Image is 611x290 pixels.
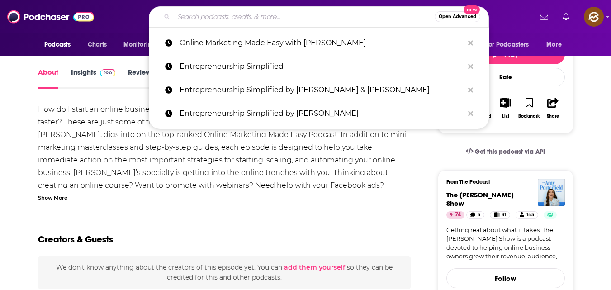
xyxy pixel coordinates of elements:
span: The [PERSON_NAME] Show [446,190,514,208]
span: Charts [88,38,107,51]
span: Logged in as hey85204 [584,7,604,27]
img: User Profile [584,7,604,27]
img: Podchaser - Follow, Share and Rate Podcasts [7,8,94,25]
a: Online Marketing Made Easy with [PERSON_NAME] [149,31,489,55]
div: Show More ButtonList [493,92,517,125]
a: 31 [490,211,510,219]
p: Online Marketing Made Easy with Amy Porterfield [180,31,464,55]
h2: Creators & Guests [38,234,113,245]
span: 31 [502,210,506,219]
span: More [546,38,562,51]
span: Get this podcast via API [475,148,545,156]
span: 74 [455,210,461,219]
a: The Amy Porterfield Show [446,190,514,208]
a: Entrepreneurship Simplified by [PERSON_NAME] [149,102,489,125]
div: Share [547,114,559,119]
input: Search podcasts, credits, & more... [174,10,435,24]
a: InsightsPodchaser Pro [71,68,116,89]
div: Rate [446,68,565,86]
div: How do I start an online business? Grow my email list to thousands of subscribers? Sell more and ... [38,103,411,280]
a: Reviews [128,68,154,89]
button: open menu [480,36,542,53]
button: Bookmark [517,92,541,125]
span: New [464,5,480,14]
img: Podchaser Pro [100,69,116,76]
button: Share [541,92,564,125]
span: 5 [478,210,480,219]
button: open menu [38,36,83,53]
button: Show profile menu [584,7,604,27]
button: Show More Button [496,98,515,108]
img: The Amy Porterfield Show [538,179,565,206]
span: Monitoring [123,38,156,51]
span: Open Advanced [439,14,476,19]
div: Bookmark [518,114,540,119]
a: Getting real about what it takes. The [PERSON_NAME] Show is a podcast devoted to helping online b... [446,226,565,261]
span: For Podcasters [486,38,529,51]
a: 145 [516,211,538,219]
a: 5 [466,211,484,219]
div: List [502,114,509,119]
span: We don't know anything about the creators of this episode yet . You can so they can be credited f... [56,263,393,281]
p: Entrepreneurship Simplified by Daniel Francavilla & Daniel Lewis [180,78,464,102]
a: Show notifications dropdown [536,9,552,24]
button: add them yourself [284,264,345,271]
span: 145 [526,210,534,219]
button: open menu [117,36,167,53]
span: Podcasts [44,38,71,51]
h3: From The Podcast [446,179,558,185]
button: Open AdvancedNew [435,11,480,22]
a: 74 [446,211,464,219]
a: Charts [82,36,113,53]
a: Entrepreneurship Simplified [149,55,489,78]
div: Search podcasts, credits, & more... [149,6,489,27]
a: Get this podcast via API [459,141,553,163]
a: Show notifications dropdown [559,9,573,24]
button: Follow [446,268,565,288]
a: About [38,68,58,89]
button: open menu [540,36,573,53]
a: Entrepreneurship Simplified by [PERSON_NAME] & [PERSON_NAME] [149,78,489,102]
p: Entrepreneurship Simplified by Keith Heavilin [180,102,464,125]
p: Entrepreneurship Simplified [180,55,464,78]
